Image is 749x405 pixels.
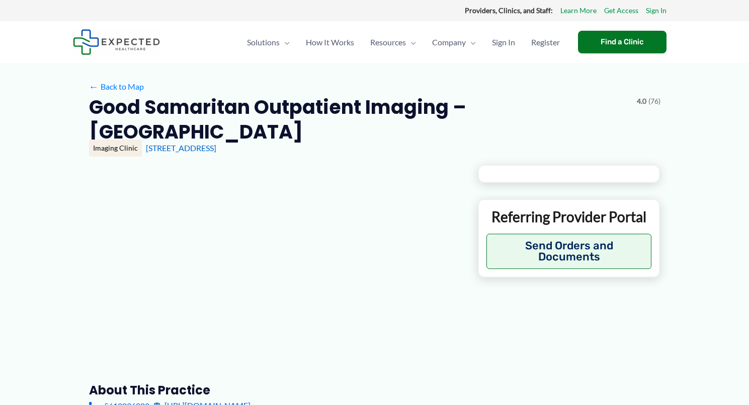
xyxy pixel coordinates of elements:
[466,25,476,60] span: Menu Toggle
[89,82,99,91] span: ←
[73,29,160,55] img: Expected Healthcare Logo - side, dark font, small
[406,25,416,60] span: Menu Toggle
[146,143,216,153] a: [STREET_ADDRESS]
[239,25,568,60] nav: Primary Site Navigation
[370,25,406,60] span: Resources
[362,25,424,60] a: ResourcesMenu Toggle
[247,25,280,60] span: Solutions
[604,4,638,17] a: Get Access
[531,25,560,60] span: Register
[424,25,484,60] a: CompanyMenu Toggle
[484,25,523,60] a: Sign In
[486,208,652,226] p: Referring Provider Portal
[432,25,466,60] span: Company
[89,95,629,145] h2: Good Samaritan Outpatient Imaging – [GEOGRAPHIC_DATA]
[280,25,290,60] span: Menu Toggle
[465,6,553,15] strong: Providers, Clinics, and Staff:
[306,25,354,60] span: How It Works
[578,31,667,53] a: Find a Clinic
[89,79,144,94] a: ←Back to Map
[239,25,298,60] a: SolutionsMenu Toggle
[486,234,652,269] button: Send Orders and Documents
[492,25,515,60] span: Sign In
[89,140,142,157] div: Imaging Clinic
[646,4,667,17] a: Sign In
[298,25,362,60] a: How It Works
[648,95,660,108] span: (76)
[560,4,597,17] a: Learn More
[89,382,462,398] h3: About this practice
[637,95,646,108] span: 4.0
[523,25,568,60] a: Register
